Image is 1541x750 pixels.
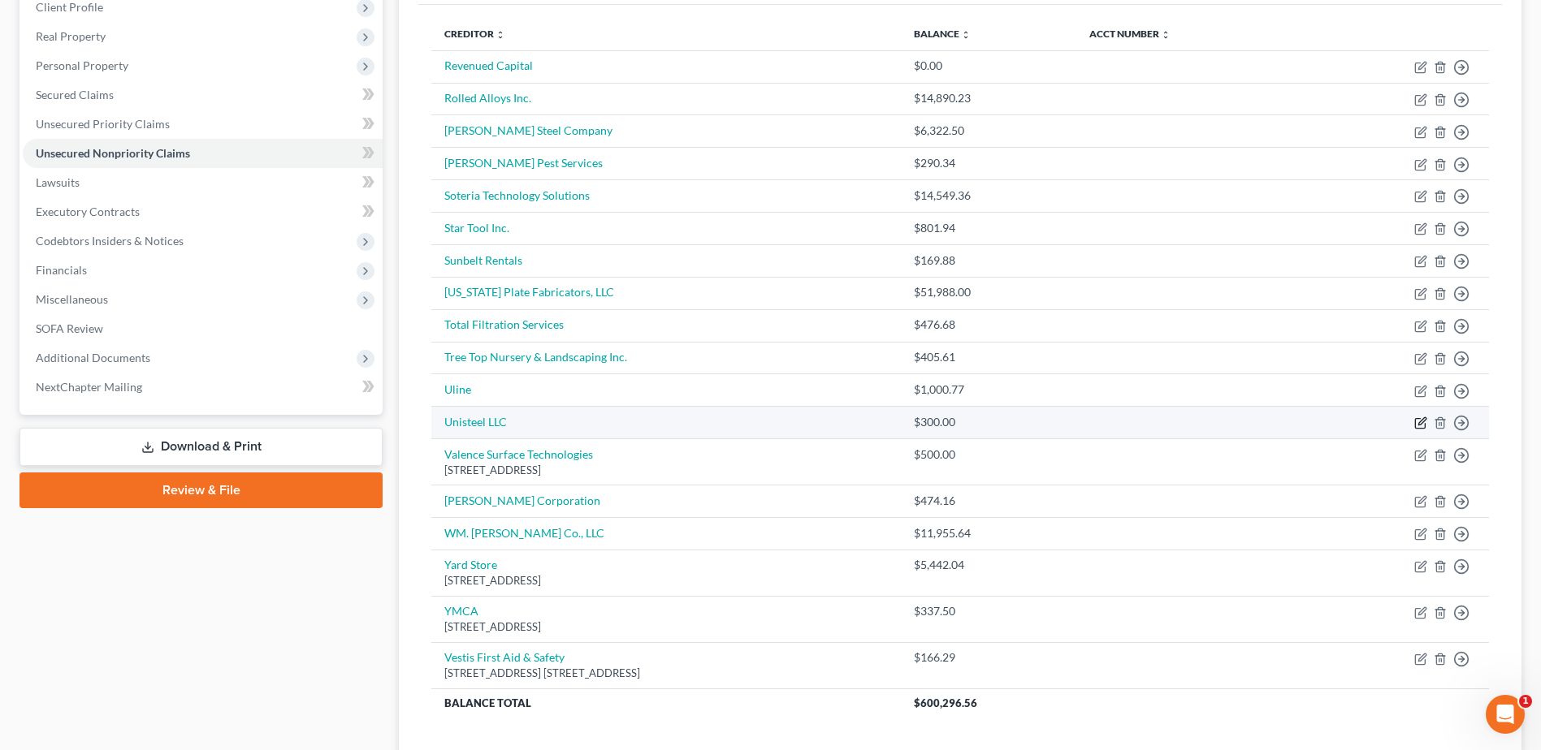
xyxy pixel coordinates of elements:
[444,285,614,299] a: [US_STATE] Plate Fabricators, LLC
[23,168,383,197] a: Lawsuits
[36,205,140,218] span: Executory Contracts
[36,146,190,160] span: Unsecured Nonpriority Claims
[914,446,1063,463] div: $500.00
[914,525,1063,541] div: $11,955.64
[36,175,80,189] span: Lawsuits
[23,110,383,139] a: Unsecured Priority Claims
[36,380,142,394] span: NextChapter Mailing
[36,292,108,306] span: Miscellaneous
[444,91,531,105] a: Rolled Alloys Inc.
[444,221,509,235] a: Star Tool Inc.
[444,558,497,571] a: Yard Store
[1089,28,1171,40] a: Acct Number unfold_more
[36,58,128,72] span: Personal Property
[19,472,383,508] a: Review & File
[444,526,604,540] a: WM. [PERSON_NAME] Co., LLC
[914,493,1063,509] div: $474.16
[914,252,1063,269] div: $169.88
[36,234,184,248] span: Codebtors Insiders & Notices
[914,603,1063,619] div: $337.50
[914,557,1063,573] div: $5,442.04
[23,80,383,110] a: Secured Claims
[444,253,522,267] a: Sunbelt Rentals
[444,463,888,478] div: [STREET_ADDRESS]
[23,139,383,168] a: Unsecured Nonpriority Claims
[914,155,1063,171] div: $290.34
[914,123,1063,139] div: $6,322.50
[19,428,383,466] a: Download & Print
[23,197,383,226] a: Executory Contracts
[444,58,533,72] a: Revenued Capital
[444,156,603,170] a: [PERSON_NAME] Pest Services
[914,649,1063,666] div: $166.29
[914,349,1063,365] div: $405.61
[914,317,1063,333] div: $476.68
[36,29,106,43] span: Real Property
[444,650,565,664] a: Vestis First Aid & Safety
[36,263,87,277] span: Financials
[444,447,593,461] a: Valence Surface Technologies
[444,123,613,137] a: [PERSON_NAME] Steel Company
[444,350,627,364] a: Tree Top Nursery & Landscaping Inc.
[444,382,471,396] a: Uline
[914,696,977,709] span: $600,296.56
[444,573,888,588] div: [STREET_ADDRESS]
[914,58,1063,74] div: $0.00
[1486,695,1525,734] iframe: Intercom live chat
[444,317,564,331] a: Total Filtration Services
[914,90,1063,106] div: $14,890.23
[1519,695,1532,708] span: 1
[23,314,383,343] a: SOFA Review
[36,351,150,364] span: Additional Documents
[444,619,888,635] div: [STREET_ADDRESS]
[23,373,383,402] a: NextChapter Mailing
[36,117,170,131] span: Unsecured Priority Claims
[914,284,1063,300] div: $51,988.00
[496,30,505,40] i: unfold_more
[444,188,590,202] a: Soteria Technology Solutions
[444,494,600,507] a: [PERSON_NAME] Corporation
[444,604,478,618] a: YMCA
[444,666,888,681] div: [STREET_ADDRESS] [STREET_ADDRESS]
[914,187,1063,204] div: $14,549.36
[444,415,507,429] a: Unisteel LLC
[914,381,1063,398] div: $1,000.77
[444,28,505,40] a: Creditor unfold_more
[914,220,1063,236] div: $801.94
[914,28,971,40] a: Balance unfold_more
[36,321,103,335] span: SOFA Review
[961,30,971,40] i: unfold_more
[431,688,901,718] th: Balance Total
[36,88,114,101] span: Secured Claims
[1161,30,1171,40] i: unfold_more
[914,414,1063,430] div: $300.00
